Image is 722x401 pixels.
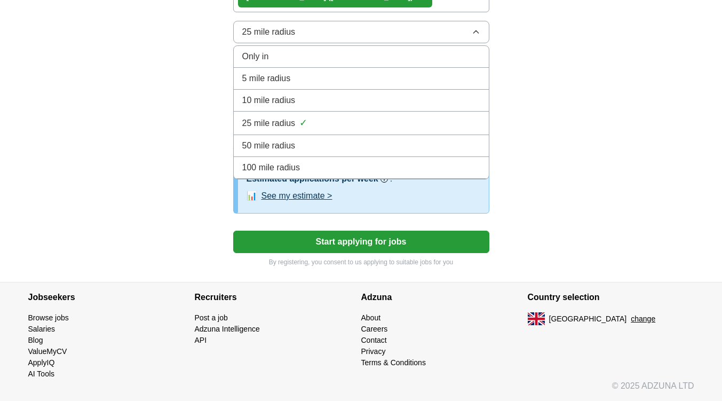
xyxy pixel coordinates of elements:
[233,231,489,253] button: Start applying for jobs
[247,190,257,202] span: 📊
[361,313,381,322] a: About
[28,347,67,356] a: ValueMyCV
[233,21,489,43] button: 25 mile radius
[361,336,387,344] a: Contact
[242,161,300,174] span: 100 mile radius
[233,257,489,267] p: By registering, you consent to us applying to suitable jobs for you
[361,347,386,356] a: Privacy
[631,313,655,325] button: change
[242,50,269,63] span: Only in
[20,380,703,401] div: © 2025 ADZUNA LTD
[261,190,332,202] button: See my estimate >
[28,369,55,378] a: AI Tools
[242,26,296,38] span: 25 mile radius
[28,325,55,333] a: Salaries
[242,117,296,130] span: 25 mile radius
[28,336,43,344] a: Blog
[528,312,545,325] img: UK flag
[28,313,69,322] a: Browse jobs
[242,94,296,107] span: 10 mile radius
[299,116,307,130] span: ✓
[195,336,207,344] a: API
[361,325,388,333] a: Careers
[549,313,627,325] span: [GEOGRAPHIC_DATA]
[28,358,55,367] a: ApplyIQ
[528,282,694,312] h4: Country selection
[242,139,296,152] span: 50 mile radius
[242,72,291,85] span: 5 mile radius
[361,358,426,367] a: Terms & Conditions
[195,325,260,333] a: Adzuna Intelligence
[195,313,228,322] a: Post a job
